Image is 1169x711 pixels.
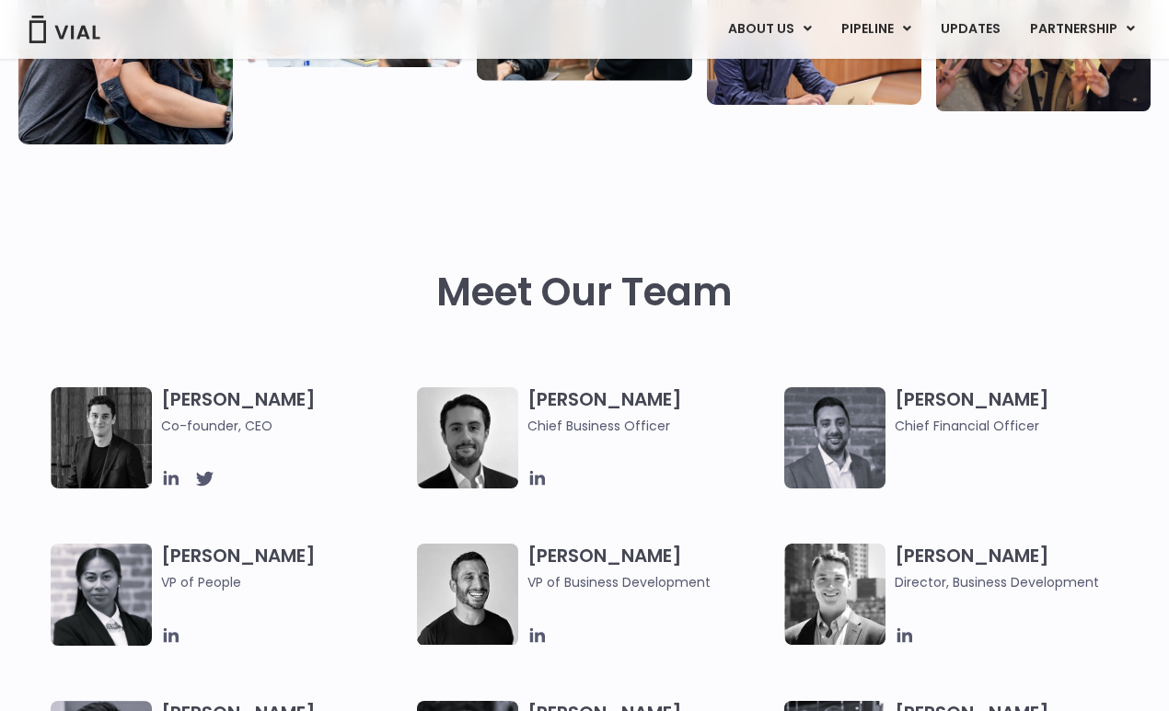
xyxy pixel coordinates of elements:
[161,544,408,619] h3: [PERSON_NAME]
[895,544,1141,592] h3: [PERSON_NAME]
[527,387,774,436] h3: [PERSON_NAME]
[51,544,152,646] img: Catie
[417,387,518,488] img: A black and white photo of a man in a suit holding a vial.
[827,14,925,45] a: PIPELINEMenu Toggle
[28,16,101,43] img: Vial Logo
[895,572,1141,592] span: Director, Business Development
[784,387,885,488] img: Headshot of smiling man named Samir
[417,544,518,645] img: A black and white photo of a man smiling.
[51,387,152,488] img: A black and white photo of a man in a suit attending a Summit.
[527,416,774,436] span: Chief Business Officer
[161,387,408,436] h3: [PERSON_NAME]
[527,572,774,592] span: VP of Business Development
[1015,14,1150,45] a: PARTNERSHIPMenu Toggle
[527,544,774,592] h3: [PERSON_NAME]
[895,416,1141,436] span: Chief Financial Officer
[713,14,826,45] a: ABOUT USMenu Toggle
[161,416,408,436] span: Co-founder, CEO
[784,544,885,645] img: A black and white photo of a smiling man in a suit at ARVO 2023.
[161,572,408,592] span: VP of People
[436,270,733,315] h2: Meet Our Team
[895,387,1141,436] h3: [PERSON_NAME]
[926,14,1014,45] a: UPDATES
